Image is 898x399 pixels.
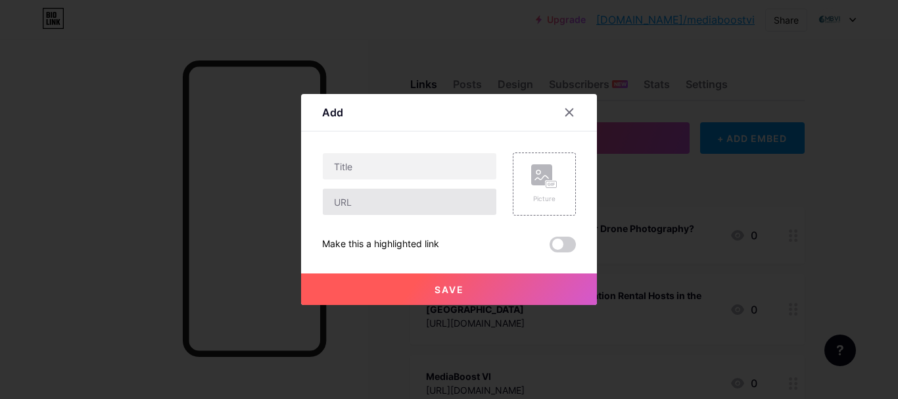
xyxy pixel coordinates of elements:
input: Title [323,153,496,179]
span: Save [435,284,464,295]
div: Make this a highlighted link [322,237,439,252]
button: Save [301,273,597,305]
input: URL [323,189,496,215]
div: Add [322,105,343,120]
div: Picture [531,194,557,204]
